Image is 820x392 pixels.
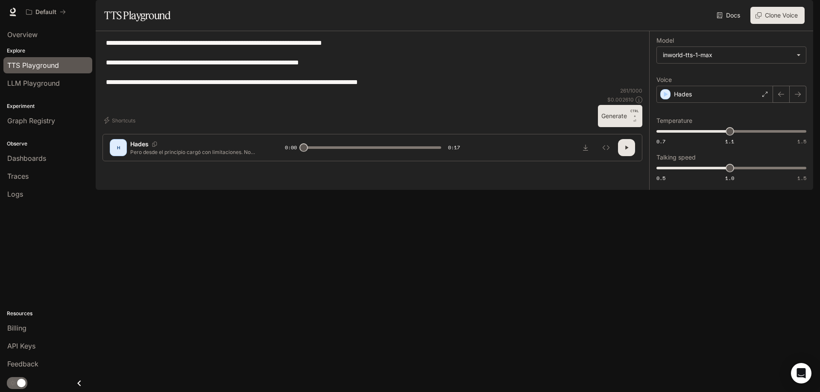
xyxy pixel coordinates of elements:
[725,138,734,145] span: 1.1
[22,3,70,20] button: All workspaces
[597,139,615,156] button: Inspect
[791,363,811,383] div: Open Intercom Messenger
[130,148,264,156] p: Pero desde el principio cargó con limitaciones. No podía alcanzar las altitudes de los cazas euro...
[656,118,692,124] p: Temperature
[111,141,125,154] div: H
[750,7,805,24] button: Clone Voice
[607,96,634,103] p: $ 0.002610
[656,138,665,145] span: 0.7
[149,142,161,147] button: Copy Voice ID
[674,90,692,99] p: Hades
[630,108,639,124] p: ⏎
[656,154,696,160] p: Talking speed
[656,77,672,83] p: Voice
[577,139,594,156] button: Download audio
[104,7,170,24] h1: TTS Playground
[797,138,806,145] span: 1.5
[35,9,56,16] p: Default
[448,143,460,152] span: 0:17
[130,140,149,148] p: Hades
[797,174,806,182] span: 1.5
[656,174,665,182] span: 0.5
[725,174,734,182] span: 1.0
[715,7,744,24] a: Docs
[620,87,642,94] p: 261 / 1000
[656,38,674,44] p: Model
[102,113,139,127] button: Shortcuts
[285,143,297,152] span: 0:00
[657,47,806,63] div: inworld-tts-1-max
[663,51,792,59] div: inworld-tts-1-max
[598,105,642,127] button: GenerateCTRL +⏎
[630,108,639,119] p: CTRL +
